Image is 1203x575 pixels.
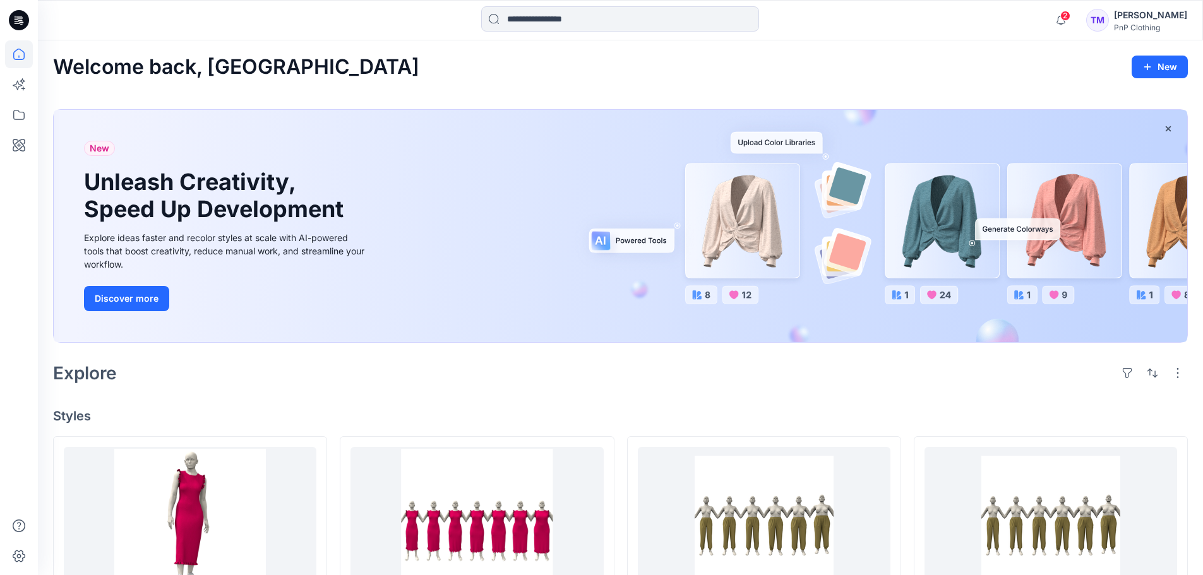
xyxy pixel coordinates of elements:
[1114,23,1187,32] div: PnP Clothing
[1114,8,1187,23] div: [PERSON_NAME]
[90,141,109,156] span: New
[84,231,368,271] div: Explore ideas faster and recolor styles at scale with AI-powered tools that boost creativity, red...
[1132,56,1188,78] button: New
[1060,11,1070,21] span: 2
[53,363,117,383] h2: Explore
[1086,9,1109,32] div: TM
[84,286,368,311] a: Discover more
[53,56,419,79] h2: Welcome back, [GEOGRAPHIC_DATA]
[84,286,169,311] button: Discover more
[84,169,349,223] h1: Unleash Creativity, Speed Up Development
[53,408,1188,424] h4: Styles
